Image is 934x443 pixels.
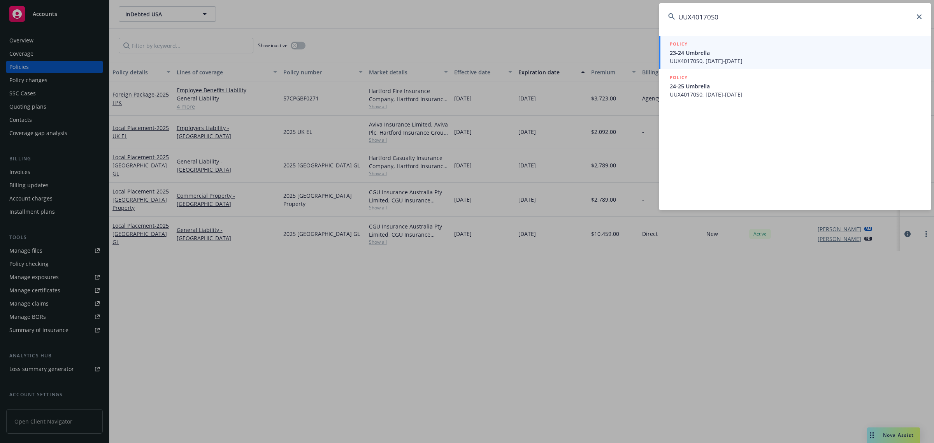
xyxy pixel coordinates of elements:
[659,3,931,31] input: Search...
[659,69,931,103] a: POLICY24-25 UmbrellaUUX40170S0, [DATE]-[DATE]
[659,36,931,69] a: POLICY23-24 UmbrellaUUX40170S0, [DATE]-[DATE]
[670,90,922,98] span: UUX40170S0, [DATE]-[DATE]
[670,40,688,48] h5: POLICY
[670,74,688,81] h5: POLICY
[670,49,922,57] span: 23-24 Umbrella
[670,82,922,90] span: 24-25 Umbrella
[670,57,922,65] span: UUX40170S0, [DATE]-[DATE]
